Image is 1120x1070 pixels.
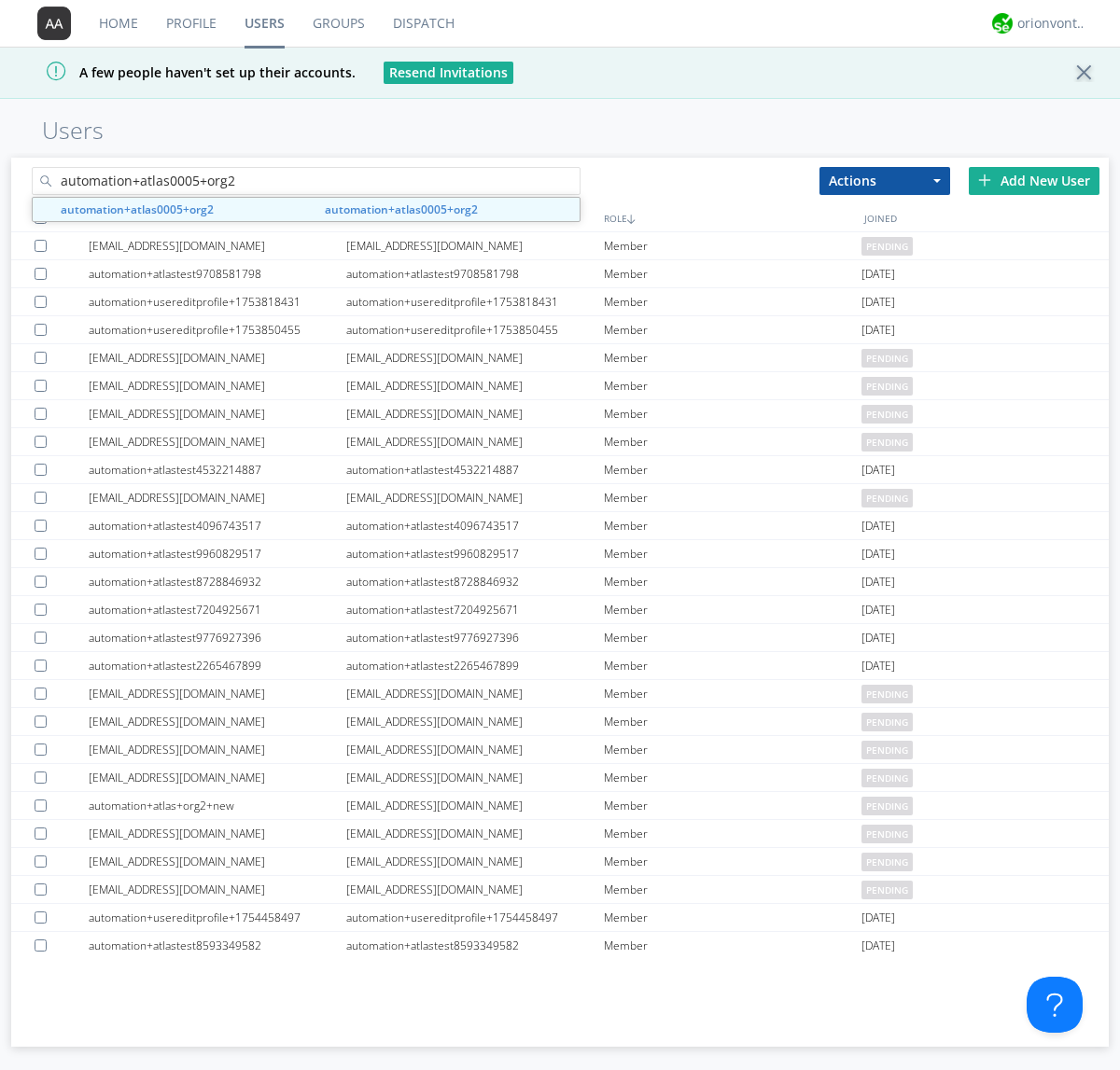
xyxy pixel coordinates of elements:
button: Actions [819,167,950,195]
div: [EMAIL_ADDRESS][DOMAIN_NAME] [89,232,346,259]
a: [EMAIL_ADDRESS][DOMAIN_NAME][EMAIL_ADDRESS][DOMAIN_NAME]Memberpending [11,764,1109,792]
span: [DATE] [861,624,895,652]
a: automation+atlastest8728846932automation+atlastest8728846932Member[DATE] [11,568,1109,596]
span: pending [861,797,913,815]
span: pending [861,825,913,843]
div: [EMAIL_ADDRESS][DOMAIN_NAME] [346,708,604,735]
span: pending [861,881,913,899]
span: pending [861,489,913,507]
div: automation+atlas+org2+new [89,792,346,819]
a: automation+atlastest4532214887automation+atlastest4532214887Member[DATE] [11,456,1109,484]
span: [DATE] [861,316,895,344]
div: Member [604,820,861,847]
div: Member [604,372,861,399]
a: [EMAIL_ADDRESS][DOMAIN_NAME][EMAIL_ADDRESS][DOMAIN_NAME]Memberpending [11,400,1109,428]
span: pending [861,405,913,424]
div: Member [604,652,861,679]
div: Member [604,736,861,763]
div: [EMAIL_ADDRESS][DOMAIN_NAME] [346,820,604,847]
div: automation+atlastest7204925671 [89,596,346,623]
a: [EMAIL_ADDRESS][DOMAIN_NAME][EMAIL_ADDRESS][DOMAIN_NAME]Memberpending [11,372,1109,400]
div: Member [604,708,861,735]
div: [EMAIL_ADDRESS][DOMAIN_NAME] [346,876,604,903]
a: automation+usereditprofile+1753818431automation+usereditprofile+1753818431Member[DATE] [11,288,1109,316]
div: [EMAIL_ADDRESS][DOMAIN_NAME] [346,680,604,707]
div: [EMAIL_ADDRESS][DOMAIN_NAME] [346,400,604,427]
a: [EMAIL_ADDRESS][DOMAIN_NAME][EMAIL_ADDRESS][DOMAIN_NAME]Memberpending [11,344,1109,372]
div: [EMAIL_ADDRESS][DOMAIN_NAME] [89,372,346,399]
div: automation+atlastest2265467899 [89,652,346,679]
span: [DATE] [861,512,895,540]
div: Member [604,932,861,959]
div: [EMAIL_ADDRESS][DOMAIN_NAME] [89,484,346,511]
div: automation+usereditprofile+1753850455 [89,316,346,343]
a: [EMAIL_ADDRESS][DOMAIN_NAME][EMAIL_ADDRESS][DOMAIN_NAME]Memberpending [11,232,1109,260]
a: [EMAIL_ADDRESS][DOMAIN_NAME][EMAIL_ADDRESS][DOMAIN_NAME]Memberpending [11,680,1109,708]
div: Member [604,484,861,511]
span: [DATE] [861,456,895,484]
span: pending [861,377,913,396]
a: automation+atlastest2265467899automation+atlastest2265467899Member[DATE] [11,652,1109,680]
a: automation+atlastest9960829517automation+atlastest9960829517Member[DATE] [11,540,1109,568]
a: automation+atlastest4096743517automation+atlastest4096743517Member[DATE] [11,512,1109,540]
a: automation+usereditprofile+1754458497automation+usereditprofile+1754458497Member[DATE] [11,904,1109,932]
div: automation+atlastest8593349582 [346,932,604,959]
a: [EMAIL_ADDRESS][DOMAIN_NAME][EMAIL_ADDRESS][DOMAIN_NAME]Memberpending [11,820,1109,848]
div: Member [604,260,861,287]
div: JOINED [860,204,1120,231]
div: automation+usereditprofile+1753850455 [346,316,604,343]
div: automation+atlastest4096743517 [89,512,346,539]
span: pending [861,237,913,256]
div: [EMAIL_ADDRESS][DOMAIN_NAME] [89,708,346,735]
div: Member [604,400,861,427]
img: 373638.png [37,7,71,40]
span: [DATE] [861,540,895,568]
div: Member [604,288,861,315]
a: automation+usereditprofile+1753850455automation+usereditprofile+1753850455Member[DATE] [11,316,1109,344]
div: Member [604,540,861,567]
div: automation+atlastest9776927396 [346,624,604,651]
div: [EMAIL_ADDRESS][DOMAIN_NAME] [346,428,604,455]
span: [DATE] [861,932,895,960]
span: [DATE] [861,652,895,680]
div: [EMAIL_ADDRESS][DOMAIN_NAME] [346,344,604,371]
span: pending [861,769,913,787]
img: 29d36aed6fa347d5a1537e7736e6aa13 [992,13,1013,34]
div: Member [604,624,861,651]
div: automation+usereditprofile+1754458497 [346,904,604,931]
div: Member [604,680,861,707]
strong: automation+atlas0005+org2 [61,201,214,217]
span: [DATE] [861,288,895,316]
div: automation+atlastest2265467899 [346,652,604,679]
div: Member [604,792,861,819]
strong: automation+atlas0005+org2 [325,201,478,217]
div: automation+usereditprofile+1754458497 [89,904,346,931]
div: automation+atlastest9960829517 [89,540,346,567]
a: automation+atlastest9776927396automation+atlastest9776927396Member[DATE] [11,624,1109,652]
div: [EMAIL_ADDRESS][DOMAIN_NAME] [89,400,346,427]
span: [DATE] [861,260,895,288]
div: automation+atlastest8728846932 [346,568,604,595]
div: [EMAIL_ADDRESS][DOMAIN_NAME] [346,372,604,399]
span: A few people haven't set up their accounts. [14,63,356,81]
div: orionvontas+atlas+automation+org2 [1017,14,1087,33]
div: Add New User [969,167,1099,195]
div: [EMAIL_ADDRESS][DOMAIN_NAME] [89,764,346,791]
div: automation+atlastest7204925671 [346,596,604,623]
div: [EMAIL_ADDRESS][DOMAIN_NAME] [346,484,604,511]
div: automation+atlastest9960829517 [346,540,604,567]
div: Member [604,428,861,455]
div: [EMAIL_ADDRESS][DOMAIN_NAME] [346,764,604,791]
div: automation+atlastest4532214887 [346,456,604,483]
div: Member [604,232,861,259]
a: [EMAIL_ADDRESS][DOMAIN_NAME][EMAIL_ADDRESS][DOMAIN_NAME]Memberpending [11,736,1109,764]
div: automation+atlastest9708581798 [89,260,346,287]
div: Member [604,596,861,623]
div: [EMAIL_ADDRESS][DOMAIN_NAME] [89,428,346,455]
span: pending [861,349,913,368]
div: automation+atlastest8593349582 [89,932,346,959]
a: automation+atlastest8593349582automation+atlastest8593349582Member[DATE] [11,932,1109,960]
a: automation+atlas+org2+new[EMAIL_ADDRESS][DOMAIN_NAME]Memberpending [11,792,1109,820]
img: plus.svg [978,174,991,187]
div: [EMAIL_ADDRESS][DOMAIN_NAME] [346,792,604,819]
